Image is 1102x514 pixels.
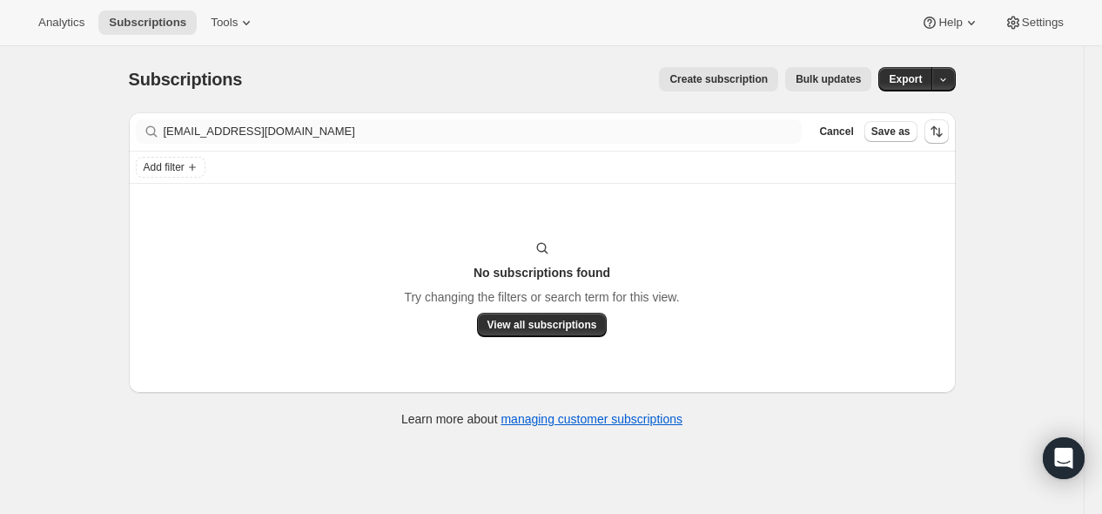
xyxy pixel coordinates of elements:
[28,10,95,35] button: Analytics
[785,67,871,91] button: Bulk updates
[796,72,861,86] span: Bulk updates
[144,160,185,174] span: Add filter
[487,318,597,332] span: View all subscriptions
[501,412,682,426] a: managing customer subscriptions
[136,157,205,178] button: Add filter
[924,119,949,144] button: Sort the results
[659,67,778,91] button: Create subscription
[164,119,803,144] input: Filter subscribers
[404,288,679,306] p: Try changing the filters or search term for this view.
[474,264,610,281] h3: No subscriptions found
[211,16,238,30] span: Tools
[938,16,962,30] span: Help
[129,70,243,89] span: Subscriptions
[812,121,860,142] button: Cancel
[669,72,768,86] span: Create subscription
[1022,16,1064,30] span: Settings
[200,10,265,35] button: Tools
[477,313,608,337] button: View all subscriptions
[864,121,917,142] button: Save as
[38,16,84,30] span: Analytics
[994,10,1074,35] button: Settings
[1043,437,1085,479] div: Open Intercom Messenger
[401,410,682,428] p: Learn more about
[819,125,853,139] span: Cancel
[878,67,932,91] button: Export
[98,10,197,35] button: Subscriptions
[109,16,186,30] span: Subscriptions
[889,72,922,86] span: Export
[910,10,990,35] button: Help
[871,125,910,139] span: Save as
